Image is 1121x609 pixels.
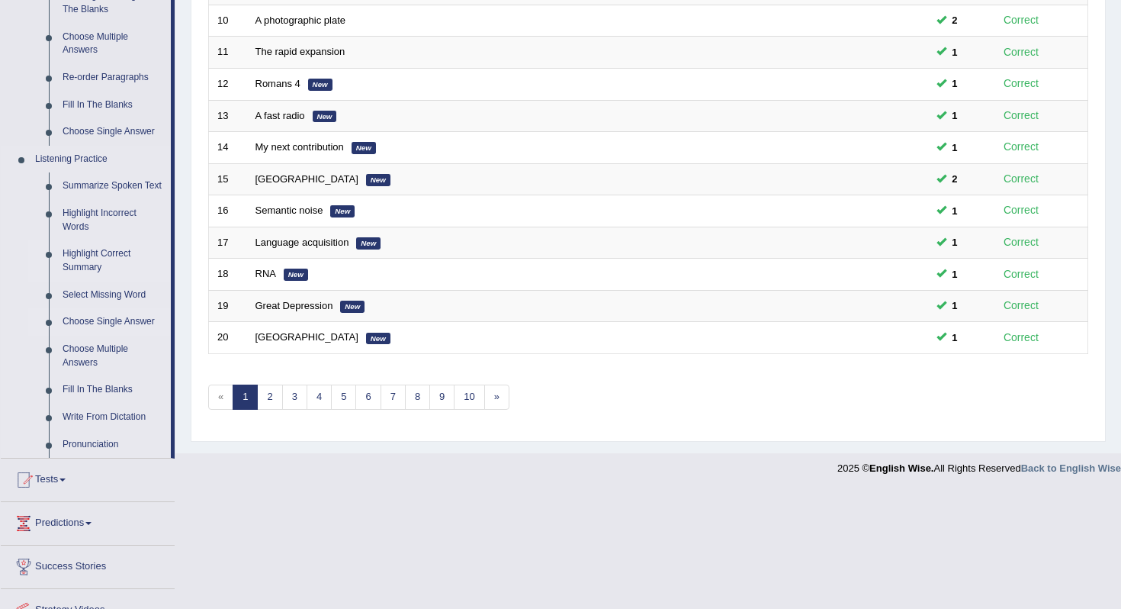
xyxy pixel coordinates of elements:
a: 5 [331,385,356,410]
div: Correct [997,75,1046,92]
div: Correct [997,170,1046,188]
a: Romans 4 [255,78,300,89]
a: Write From Dictation [56,404,171,431]
a: 6 [355,385,381,410]
em: New [356,237,381,250]
td: 10 [209,5,247,37]
div: Correct [997,138,1046,156]
div: Correct [997,266,1046,283]
td: 17 [209,227,247,259]
a: Choose Single Answer [56,118,171,146]
em: New [340,301,365,313]
a: 8 [405,385,430,410]
a: A fast radio [255,110,305,121]
a: 7 [381,385,406,410]
a: 2 [257,385,282,410]
span: You can still take this question [946,203,964,219]
a: Re-order Paragraphs [56,64,171,92]
span: You can still take this question [946,171,964,187]
em: New [284,269,308,281]
em: New [330,205,355,217]
a: 4 [307,385,332,410]
div: Correct [997,107,1046,124]
span: « [208,385,233,410]
span: You can still take this question [946,76,964,92]
a: Select Missing Word [56,282,171,309]
td: 14 [209,132,247,164]
span: You can still take this question [946,234,964,250]
em: New [366,174,390,186]
a: [GEOGRAPHIC_DATA] [255,173,358,185]
td: 20 [209,322,247,354]
div: Correct [997,329,1046,346]
span: You can still take this question [946,298,964,314]
a: Pronunciation [56,431,171,459]
a: The rapid expansion [255,46,345,57]
td: 15 [209,163,247,195]
div: Correct [997,43,1046,61]
span: You can still take this question [946,266,964,282]
span: You can still take this question [946,108,964,124]
span: You can still take this question [946,44,964,60]
a: Fill In The Blanks [56,376,171,404]
div: Correct [997,11,1046,29]
a: Listening Practice [28,146,171,173]
div: 2025 © All Rights Reserved [837,453,1121,475]
div: Correct [997,234,1046,251]
a: 10 [454,385,484,410]
a: Great Depression [255,300,333,311]
a: Fill In The Blanks [56,92,171,119]
a: [GEOGRAPHIC_DATA] [255,331,358,343]
a: Highlight Incorrect Words [56,200,171,240]
td: 13 [209,100,247,132]
a: Choose Multiple Answers [56,24,171,64]
span: You can still take this question [946,12,964,28]
em: New [313,111,337,123]
td: 11 [209,37,247,69]
td: 16 [209,195,247,227]
a: 9 [429,385,455,410]
td: 18 [209,259,247,291]
a: Summarize Spoken Text [56,172,171,200]
td: 12 [209,68,247,100]
a: » [484,385,509,410]
strong: English Wise. [869,462,933,474]
span: You can still take this question [946,330,964,346]
a: Success Stories [1,546,175,584]
a: Tests [1,459,175,497]
a: Semantic noise [255,205,323,216]
a: My next contribution [255,141,344,153]
a: 1 [233,385,258,410]
span: You can still take this question [946,140,964,156]
a: A photographic plate [255,14,346,26]
a: Highlight Correct Summary [56,240,171,281]
a: 3 [282,385,307,410]
a: Choose Single Answer [56,308,171,336]
a: Predictions [1,502,175,540]
em: New [366,333,390,345]
a: Back to English Wise [1021,462,1121,474]
div: Correct [997,297,1046,314]
em: New [308,79,332,91]
em: New [352,142,376,154]
a: Choose Multiple Answers [56,336,171,376]
div: Correct [997,201,1046,219]
a: Language acquisition [255,237,349,248]
td: 19 [209,290,247,322]
a: RNA [255,268,276,279]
